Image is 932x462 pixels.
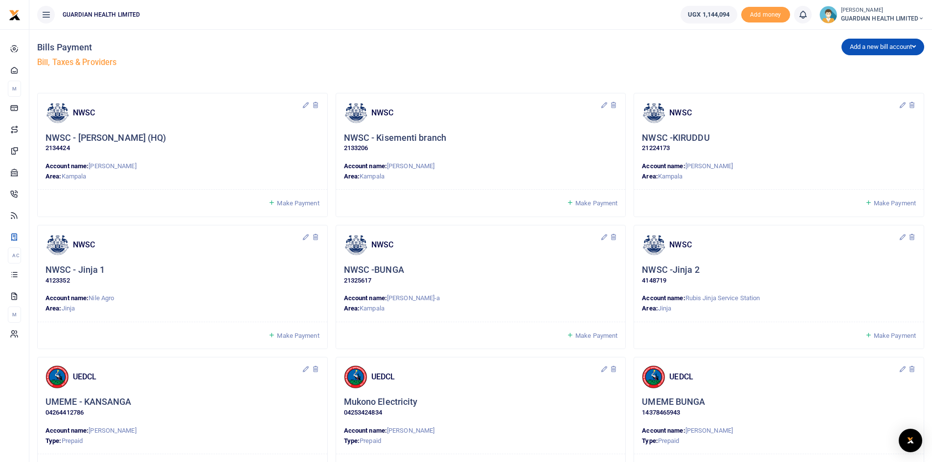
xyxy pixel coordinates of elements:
li: Toup your wallet [741,7,790,23]
div: Click to update [45,396,319,418]
div: Click to update [344,132,618,154]
strong: Area: [344,305,360,312]
span: [PERSON_NAME] [685,427,733,434]
span: Prepaid [62,437,83,444]
strong: Account name: [642,294,685,302]
h5: NWSC -KIRUDDU [642,132,709,144]
h5: NWSC - [PERSON_NAME] (HQ) [45,132,166,144]
p: 21224173 [642,143,916,154]
div: Click to update [642,396,916,418]
h4: NWSC [669,108,898,118]
span: Kampala [658,173,683,180]
strong: Area: [45,305,62,312]
p: 2134424 [45,143,319,154]
span: Rubis Jinja Service Station [685,294,760,302]
strong: Account name: [344,162,387,170]
strong: Type: [45,437,62,444]
span: Add money [741,7,790,23]
p: 04264412786 [45,408,319,418]
strong: Account name: [45,427,89,434]
h5: Mukono Electricity [344,396,418,408]
p: 4148719 [642,276,916,286]
span: GUARDIAN HEALTH LIMITED [59,10,144,19]
img: profile-user [819,6,837,23]
span: UGX 1,144,094 [688,10,729,20]
p: 04253424834 [344,408,618,418]
h5: UMEME - KANSANGA [45,396,132,408]
span: [PERSON_NAME]-a [387,294,440,302]
h4: UEDCL [371,372,600,382]
div: Click to update [344,264,618,286]
div: Click to update [45,132,319,154]
span: Prepaid [658,437,680,444]
span: Jinja [62,305,75,312]
li: Ac [8,247,21,264]
div: Click to update [642,132,916,154]
h5: NWSC - Jinja 1 [45,264,105,276]
h5: UMEME BUNGA [642,396,705,408]
h4: NWSC [73,108,302,118]
span: Make Payment [575,199,617,207]
strong: Account name: [642,427,685,434]
a: Make Payment [865,330,916,341]
div: Open Intercom Messenger [899,429,922,452]
a: logo-small logo-large logo-large [9,11,21,18]
h4: NWSC [669,240,898,250]
span: [PERSON_NAME] [89,162,136,170]
div: Click to update [45,264,319,286]
h5: NWSC - Kisementi branch [344,132,446,144]
span: Make Payment [874,199,916,207]
li: Wallet ballance [677,6,741,23]
span: [PERSON_NAME] [89,427,136,434]
a: Add money [741,10,790,18]
a: profile-user [PERSON_NAME] GUARDIAN HEALTH LIMITED [819,6,924,23]
span: Make Payment [874,332,916,339]
strong: Area: [45,173,62,180]
span: [PERSON_NAME] [387,427,434,434]
a: Make Payment [567,330,617,341]
span: [PERSON_NAME] [685,162,733,170]
a: UGX 1,144,094 [681,6,737,23]
strong: Account name: [344,294,387,302]
strong: Type: [344,437,360,444]
strong: Account name: [642,162,685,170]
div: Click to update [642,264,916,286]
span: Kampala [360,305,385,312]
p: 4123352 [45,276,319,286]
h5: NWSC -Jinja 2 [642,264,699,276]
span: Make Payment [277,332,319,339]
button: Add a new bill account [841,39,924,55]
h4: NWSC [73,240,302,250]
strong: Account name: [45,294,89,302]
a: Make Payment [268,198,319,209]
h4: Bills Payment [37,42,477,53]
span: Make Payment [575,332,617,339]
span: Kampala [62,173,87,180]
a: Make Payment [865,198,916,209]
strong: Type: [642,437,658,444]
span: Make Payment [277,199,319,207]
h4: NWSC [371,240,600,250]
h4: NWSC [371,108,600,118]
p: 2133206 [344,143,618,154]
span: GUARDIAN HEALTH LIMITED [841,14,924,23]
span: Jinja [658,305,672,312]
strong: Account name: [344,427,387,434]
strong: Area: [344,173,360,180]
h4: UEDCL [669,372,898,382]
p: 14378465943 [642,408,916,418]
span: [PERSON_NAME] [387,162,434,170]
li: M [8,81,21,97]
strong: Area: [642,305,658,312]
div: Click to update [344,396,618,418]
strong: Account name: [45,162,89,170]
span: Nile Agro [89,294,114,302]
small: [PERSON_NAME] [841,6,924,15]
span: Prepaid [360,437,381,444]
h5: Bill, Taxes & Providers [37,58,477,67]
li: M [8,307,21,323]
img: logo-small [9,9,21,21]
strong: Area: [642,173,658,180]
a: Make Payment [268,330,319,341]
h5: NWSC -BUNGA [344,264,404,276]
